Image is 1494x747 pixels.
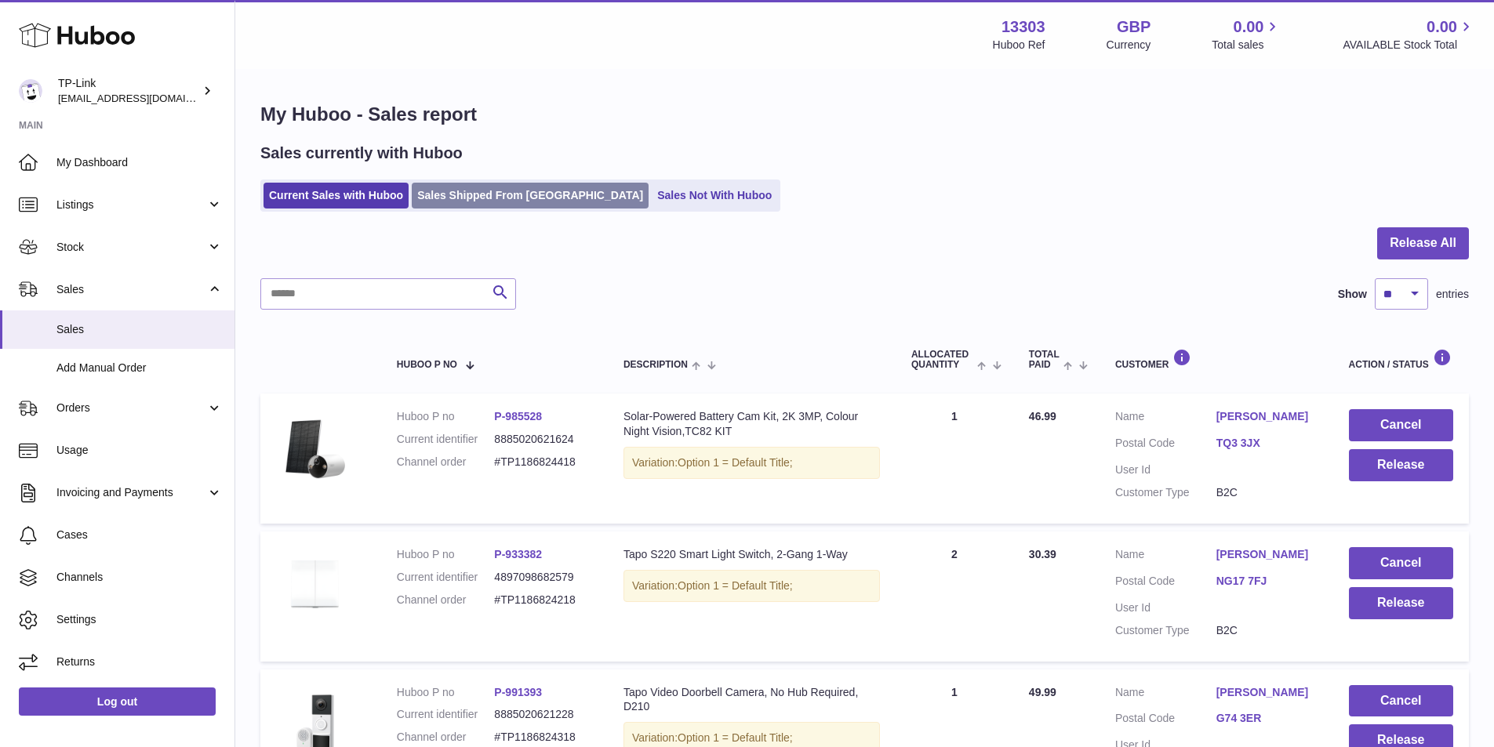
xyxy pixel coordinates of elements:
[1349,547,1453,579] button: Cancel
[1107,38,1151,53] div: Currency
[1029,410,1056,422] span: 46.99
[260,102,1469,127] h1: My Huboo - Sales report
[1115,547,1216,566] dt: Name
[494,686,542,698] a: P-991393
[1115,409,1216,428] dt: Name
[1216,623,1318,638] dd: B2C
[494,570,592,585] dd: 4897098682579
[1377,227,1469,259] button: Release All
[397,455,495,470] dt: Channel order
[56,322,223,337] span: Sales
[56,282,206,297] span: Sales
[397,593,495,607] dt: Channel order
[494,707,592,722] dd: 8885020621228
[993,38,1045,53] div: Huboo Ref
[56,485,206,500] span: Invoicing and Payments
[1216,574,1318,589] a: NG17 7FJ
[397,432,495,447] dt: Current identifier
[1216,485,1318,500] dd: B2C
[494,455,592,470] dd: #TP1186824418
[623,409,880,439] div: Solar-Powered Battery Cam Kit, 2K 3MP, Colour Night Vision,TC82 KIT
[1117,16,1150,38] strong: GBP
[56,361,223,375] span: Add Manual Order
[56,655,223,669] span: Returns
[19,79,42,103] img: gaby.chen@tp-link.com
[1029,548,1056,560] span: 30.39
[276,547,354,626] img: Tapo-S220_EU_-1.0-package-1000x1000_large_20220812074448t.png
[1029,686,1056,698] span: 49.99
[1115,574,1216,593] dt: Postal Code
[56,528,223,542] span: Cases
[264,183,409,209] a: Current Sales with Huboo
[1349,685,1453,717] button: Cancel
[397,707,495,722] dt: Current identifier
[494,432,592,447] dd: 8885020621624
[1427,16,1457,38] span: 0.00
[623,685,880,715] div: Tapo Video Doorbell Camera, No Hub Required, D210
[1115,436,1216,455] dt: Postal Code
[1212,38,1281,53] span: Total sales
[1001,16,1045,38] strong: 13303
[1349,409,1453,441] button: Cancel
[623,360,688,370] span: Description
[1349,449,1453,481] button: Release
[494,410,542,422] a: P-985528
[652,183,777,209] a: Sales Not With Huboo
[1115,349,1318,370] div: Customer
[623,447,880,479] div: Variation:
[1216,711,1318,726] a: G74 3ER
[1115,600,1216,615] dt: User Id
[56,612,223,627] span: Settings
[56,240,206,255] span: Stock
[58,92,231,104] span: [EMAIL_ADDRESS][DOMAIN_NAME]
[397,409,495,424] dt: Huboo P no
[397,570,495,585] dt: Current identifier
[1212,16,1281,53] a: 0.00 Total sales
[623,547,880,562] div: Tapo S220 Smart Light Switch, 2-Gang 1-Way
[911,350,973,370] span: ALLOCATED Quantity
[1338,287,1367,302] label: Show
[1115,711,1216,730] dt: Postal Code
[494,593,592,607] dd: #TP1186824218
[678,731,793,744] span: Option 1 = Default Title;
[494,548,542,560] a: P-933382
[1343,38,1475,53] span: AVAILABLE Stock Total
[1115,485,1216,500] dt: Customer Type
[397,360,457,370] span: Huboo P no
[1216,685,1318,700] a: [PERSON_NAME]
[1234,16,1264,38] span: 0.00
[1216,409,1318,424] a: [PERSON_NAME]
[56,401,206,415] span: Orders
[1349,349,1453,370] div: Action / Status
[494,730,592,745] dd: #TP1186824318
[1343,16,1475,53] a: 0.00 AVAILABLE Stock Total
[56,198,206,212] span: Listings
[1216,547,1318,562] a: [PERSON_NAME]
[397,685,495,700] dt: Huboo P no
[58,76,199,106] div: TP-Link
[276,409,354,488] img: 1-pack_large_20240328085758e.png
[1436,287,1469,302] span: entries
[397,547,495,562] dt: Huboo P no
[56,443,223,458] span: Usage
[56,155,223,170] span: My Dashboard
[19,687,216,716] a: Log out
[1115,623,1216,638] dt: Customer Type
[896,393,1013,524] td: 1
[1115,462,1216,477] dt: User Id
[1029,350,1060,370] span: Total paid
[1115,685,1216,704] dt: Name
[623,570,880,602] div: Variation:
[260,143,463,164] h2: Sales currently with Huboo
[896,531,1013,662] td: 2
[678,456,793,469] span: Option 1 = Default Title;
[1349,587,1453,619] button: Release
[678,579,793,592] span: Option 1 = Default Title;
[56,570,223,585] span: Channels
[397,730,495,745] dt: Channel order
[1216,436,1318,451] a: TQ3 3JX
[412,183,649,209] a: Sales Shipped From [GEOGRAPHIC_DATA]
